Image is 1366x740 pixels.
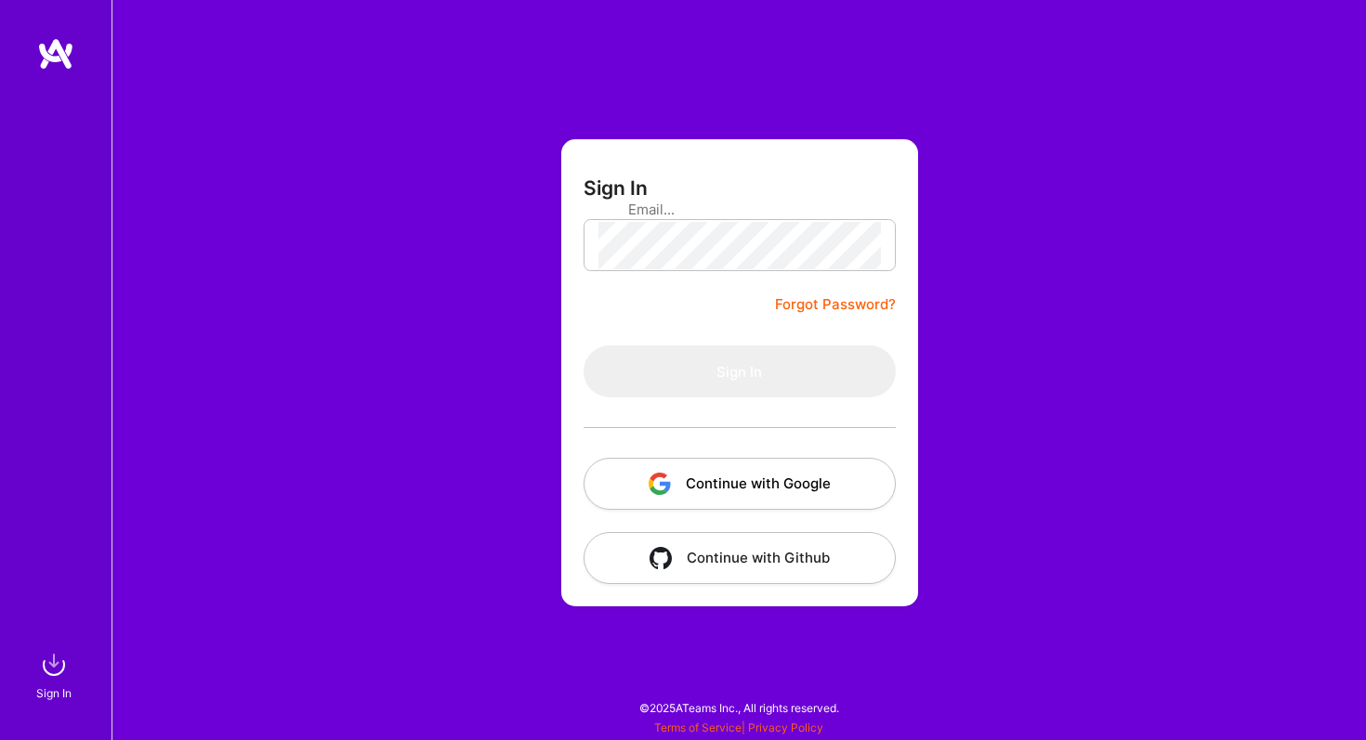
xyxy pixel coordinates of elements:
[112,684,1366,731] div: © 2025 ATeams Inc., All rights reserved.
[654,721,823,734] span: |
[36,683,72,703] div: Sign In
[584,345,896,397] button: Sign In
[584,532,896,584] button: Continue with Github
[584,458,896,510] button: Continue with Google
[775,293,896,316] a: Forgot Password?
[748,721,823,734] a: Privacy Policy
[654,721,742,734] a: Terms of Service
[628,186,851,233] input: Email...
[649,473,671,495] img: icon
[35,646,72,683] img: sign in
[650,547,672,569] img: icon
[37,37,74,71] img: logo
[39,646,72,703] a: sign inSign In
[584,176,648,200] h3: Sign In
